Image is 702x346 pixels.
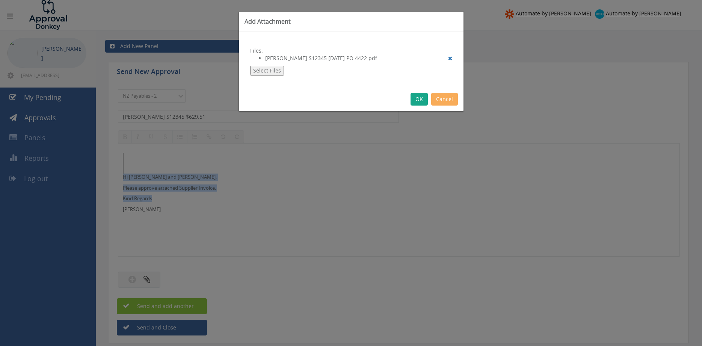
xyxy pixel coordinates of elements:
[431,93,458,106] button: Cancel
[265,54,452,62] li: [PERSON_NAME] S12345 [DATE] PO 4422.pdf
[250,66,284,76] button: Select Files
[411,93,428,106] button: OK
[245,17,458,26] h3: Add Attachment
[239,32,463,87] div: Files:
